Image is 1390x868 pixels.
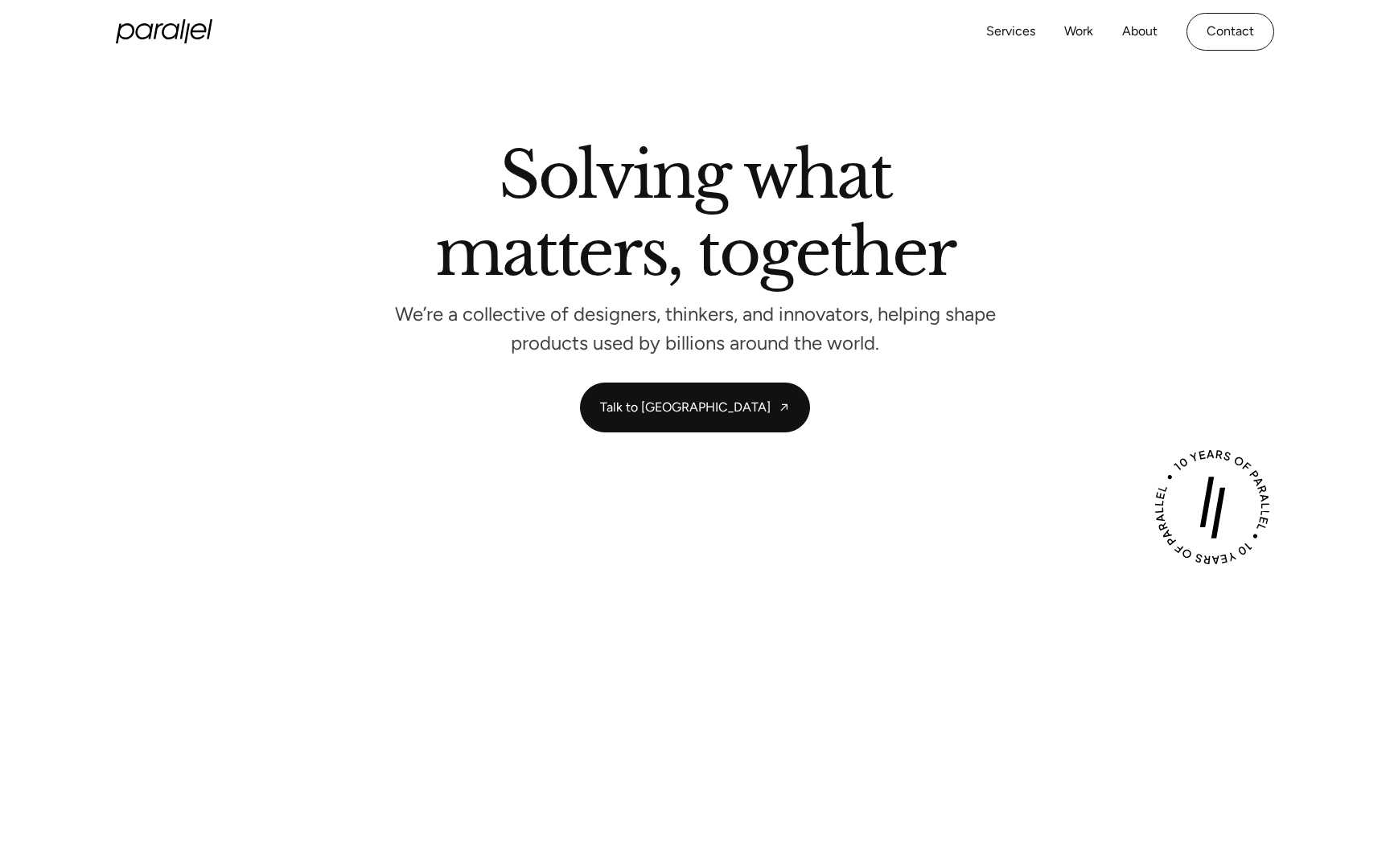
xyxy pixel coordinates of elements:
[1064,20,1093,43] a: Work
[1122,20,1158,43] a: About
[986,20,1035,43] a: Services
[1186,13,1274,51] a: Contact
[435,144,955,291] h2: Solving what matters, together
[393,308,997,350] p: We’re a collective of designers, thinkers, and innovators, helping shape products used by billion...
[116,19,212,43] a: home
